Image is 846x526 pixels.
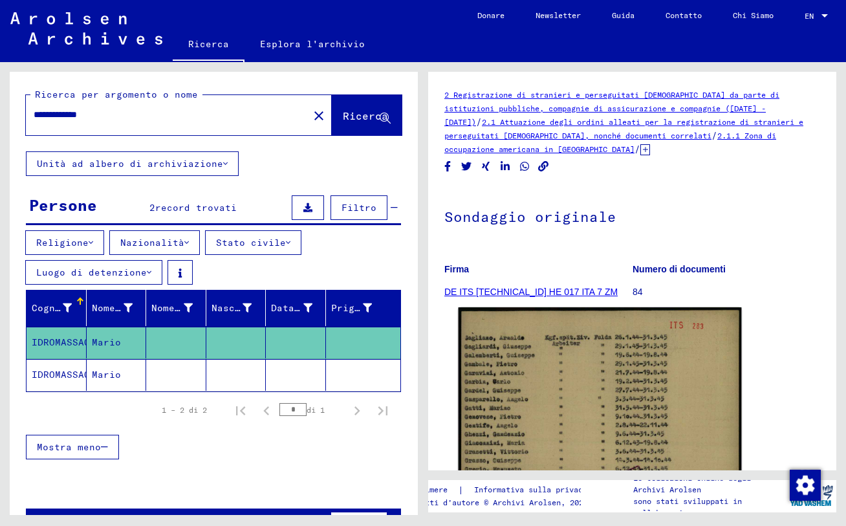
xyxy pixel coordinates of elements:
font: Nome di battesimo [92,302,191,314]
button: Religione [25,230,104,255]
img: yv_logo.png [787,479,836,512]
p: Le collezioni online degli Archivi Arolsen [633,472,785,496]
button: Unità ad albero di archiviazione [26,151,239,176]
mat-cell: Mario [87,327,147,358]
mat-header-cell: Geburtsname [146,290,206,326]
button: Mostra meno [26,435,119,459]
p: Diritti d'autore © Archivi Arolsen, 2021 [407,497,603,509]
p: sono stati sviluppati in collaborazione con [633,496,785,519]
button: Copia link [537,159,550,175]
font: Prigioniero # [331,302,407,314]
h1: Sondaggio originale [444,187,820,244]
mat-label: Ricerca per argomento o nome [35,89,198,100]
mat-header-cell: Geburtsdatum [266,290,326,326]
span: EN [805,12,819,21]
div: Modifica consenso [789,469,820,500]
button: Stato civile [205,230,301,255]
font: | [458,483,464,497]
button: Filtro [331,195,387,220]
mat-header-cell: Nachname [27,290,87,326]
b: Firma [444,264,469,274]
button: Pagina precedente [254,397,279,423]
img: Arolsen_neg.svg [10,12,162,45]
span: Ricerca [343,109,388,122]
font: Luogo di detenzione [36,267,147,278]
p: 84 [633,285,820,299]
span: record trovati [155,202,237,214]
mat-cell: Mario [87,359,147,391]
font: Stato civile [216,237,286,248]
mat-icon: close [311,108,327,124]
button: Pagina successiva [344,397,370,423]
button: Condividi su LinkedIn [499,159,512,175]
font: Nazionalità [120,237,184,248]
button: Nazionalità [109,230,200,255]
span: Mostra meno [37,441,101,453]
b: Numero di documenti [633,264,726,274]
div: Nome di battesimo [92,298,149,318]
span: / [634,143,640,155]
button: Luogo di detenzione [25,260,162,285]
button: Ultima pagina [370,397,396,423]
button: Ricerca [332,95,402,135]
font: Unità ad albero di archiviazione [37,158,223,170]
div: Nome da nubile [151,298,209,318]
button: Condividi su Xing [479,159,493,175]
div: Nascita [211,298,268,318]
button: Chiaro [306,102,332,128]
a: 2.1 Attuazione degli ordini alleati per la registrazione di stranieri e perseguitati [DEMOGRAPHIC... [444,117,803,140]
font: di 1 [307,405,325,415]
span: Filtro [342,202,376,214]
div: Persone [29,193,97,217]
a: Informativa sulla privacy [464,483,603,497]
mat-cell: IDROMASSAGGIO [27,327,87,358]
a: Ricerca [173,28,244,62]
mat-cell: IDROMASSAGGIO [27,359,87,391]
div: Data di nascita [271,298,329,318]
span: 2 [149,202,155,214]
font: Cognome [32,302,72,314]
font: Data di nascita [271,302,358,314]
button: Prima pagina [228,397,254,423]
div: 1 – 2 di 2 [162,404,207,416]
a: Imprimere [407,483,458,497]
mat-header-cell: Prisoner # [326,290,401,326]
button: Condividi su Twitter [460,159,473,175]
mat-header-cell: Geburt‏ [206,290,266,326]
font: Religione [36,237,89,248]
a: Esplora l'archivio [244,28,380,60]
font: Nome da nubile [151,302,233,314]
div: Cognome [32,298,88,318]
div: Prigioniero # [331,298,389,318]
span: / [711,129,717,141]
font: Nascita [211,302,252,314]
img: Zustimmung ändern [790,470,821,501]
a: 2 Registrazione di stranieri e perseguitati [DEMOGRAPHIC_DATA] da parte di istituzioni pubbliche,... [444,90,779,127]
button: Condividi su WhatsApp [518,159,532,175]
span: / [476,116,482,127]
button: Condividi su Facebook [441,159,455,175]
mat-header-cell: Vorname [87,290,147,326]
a: DE ITS [TECHNICAL_ID] HE 017 ITA 7 ZM [444,287,618,297]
